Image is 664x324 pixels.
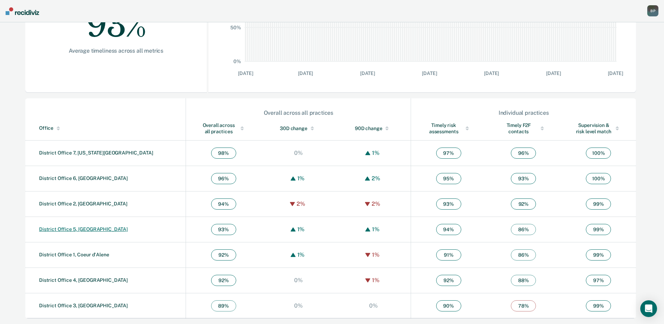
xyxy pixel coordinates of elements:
[261,116,336,141] th: Toggle SortBy
[350,125,397,131] div: 90D change
[486,116,561,141] th: Toggle SortBy
[211,148,236,159] span: 98 %
[292,150,305,156] div: 0%
[292,277,305,284] div: 0%
[511,198,536,210] span: 92 %
[586,173,611,184] span: 100 %
[546,70,561,76] text: [DATE]
[275,125,322,131] div: 30D change
[296,175,307,182] div: 1%
[238,70,253,76] text: [DATE]
[298,70,313,76] text: [DATE]
[422,70,437,76] text: [DATE]
[25,116,186,141] th: Toggle SortBy
[39,175,128,181] a: District Office 6, [GEOGRAPHIC_DATA]
[586,275,611,286] span: 97 %
[511,249,536,261] span: 86 %
[39,125,183,131] div: Office
[47,47,185,54] div: Average timeliness across all metrics
[511,173,536,184] span: 93 %
[211,300,236,311] span: 89 %
[296,226,307,233] div: 1%
[484,70,499,76] text: [DATE]
[436,275,461,286] span: 92 %
[411,116,486,141] th: Toggle SortBy
[292,302,305,309] div: 0%
[39,201,127,206] a: District Office 2, [GEOGRAPHIC_DATA]
[647,5,658,16] div: B P
[370,226,381,233] div: 1%
[436,148,461,159] span: 97 %
[436,198,461,210] span: 93 %
[295,201,307,207] div: 2%
[370,277,381,284] div: 1%
[370,175,382,182] div: 2%
[511,275,536,286] span: 88 %
[370,251,381,258] div: 1%
[211,198,236,210] span: 94 %
[575,122,622,135] div: Supervision & risk level match
[647,5,658,16] button: BP
[39,252,109,257] a: District Office 1, Coeur d'Alene
[586,224,611,235] span: 99 %
[608,70,623,76] text: [DATE]
[39,226,128,232] a: District Office 5, [GEOGRAPHIC_DATA]
[200,122,247,135] div: Overall across all practices
[436,173,461,184] span: 95 %
[211,275,236,286] span: 92 %
[425,122,472,135] div: Timely risk assessments
[211,173,236,184] span: 96 %
[296,251,307,258] div: 1%
[586,300,611,311] span: 99 %
[370,150,381,156] div: 1%
[500,122,547,135] div: Timely F2F contacts
[336,116,411,141] th: Toggle SortBy
[586,249,611,261] span: 99 %
[511,148,536,159] span: 96 %
[436,224,461,235] span: 94 %
[640,300,657,317] div: Open Intercom Messenger
[586,198,611,210] span: 99 %
[186,116,261,141] th: Toggle SortBy
[511,300,536,311] span: 78 %
[436,249,461,261] span: 91 %
[39,277,128,283] a: District Office 4, [GEOGRAPHIC_DATA]
[370,201,382,207] div: 2%
[39,150,153,156] a: District Office 7, [US_STATE][GEOGRAPHIC_DATA]
[186,110,410,116] div: Overall across all practices
[511,224,536,235] span: 86 %
[39,303,128,308] a: District Office 3, [GEOGRAPHIC_DATA]
[6,7,39,15] img: Recidiviz
[411,110,636,116] div: Individual practices
[367,302,380,309] div: 0%
[211,224,236,235] span: 93 %
[360,70,375,76] text: [DATE]
[586,148,611,159] span: 100 %
[436,300,461,311] span: 90 %
[211,249,236,261] span: 92 %
[561,116,636,141] th: Toggle SortBy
